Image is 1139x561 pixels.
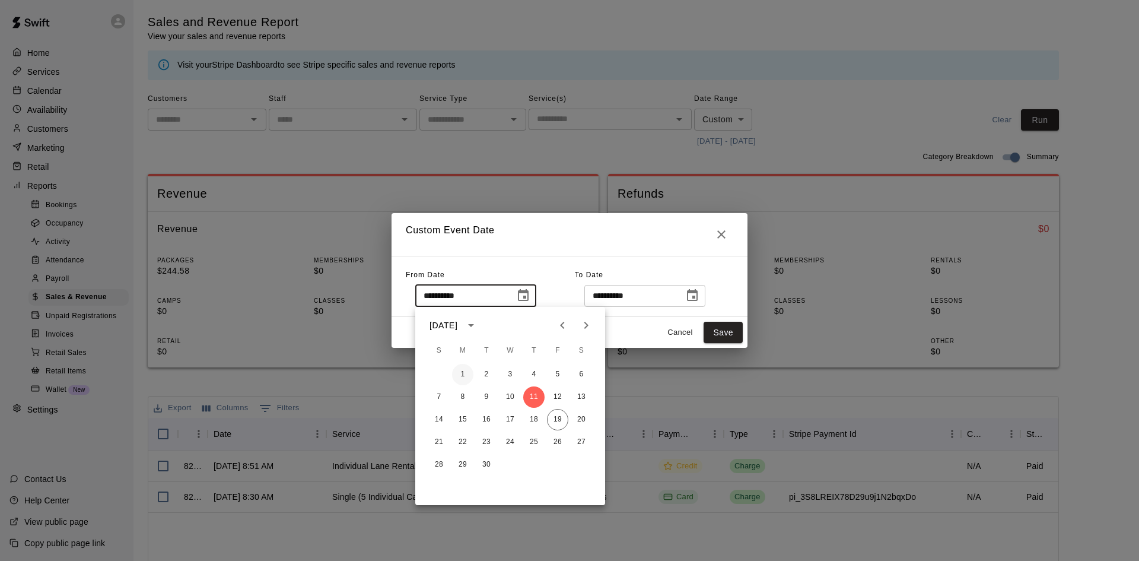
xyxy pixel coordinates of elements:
[452,386,473,408] button: 8
[680,284,704,308] button: Choose date, selected date is Sep 18, 2025
[452,364,473,385] button: 1
[547,386,568,408] button: 12
[547,409,568,430] button: 19
[429,319,457,332] div: [DATE]
[452,432,473,453] button: 22
[523,432,545,453] button: 25
[523,339,545,363] span: Thursday
[704,322,743,344] button: Save
[476,339,497,363] span: Tuesday
[452,454,473,476] button: 29
[499,364,521,385] button: 3
[428,386,450,408] button: 7
[661,324,699,342] button: Cancel
[547,432,568,453] button: 26
[392,213,747,256] h2: Custom Event Date
[499,386,521,408] button: 10
[499,339,521,363] span: Wednesday
[574,313,598,337] button: Next month
[452,409,473,430] button: 15
[571,432,592,453] button: 27
[511,284,535,308] button: Choose date, selected date is Sep 11, 2025
[428,432,450,453] button: 21
[406,271,445,279] span: From Date
[523,364,545,385] button: 4
[428,339,450,363] span: Sunday
[476,386,497,408] button: 9
[523,409,545,430] button: 18
[710,223,733,246] button: Close
[547,339,568,363] span: Friday
[428,454,450,476] button: 28
[571,364,592,385] button: 6
[461,315,481,335] button: calendar view is open, switch to year view
[551,313,574,337] button: Previous month
[499,409,521,430] button: 17
[476,454,497,476] button: 30
[571,386,592,408] button: 13
[476,432,497,453] button: 23
[523,386,545,408] button: 11
[571,409,592,430] button: 20
[476,409,497,430] button: 16
[499,432,521,453] button: 24
[575,271,603,279] span: To Date
[428,409,450,430] button: 14
[547,364,568,385] button: 5
[452,339,473,363] span: Monday
[571,339,592,363] span: Saturday
[476,364,497,385] button: 2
